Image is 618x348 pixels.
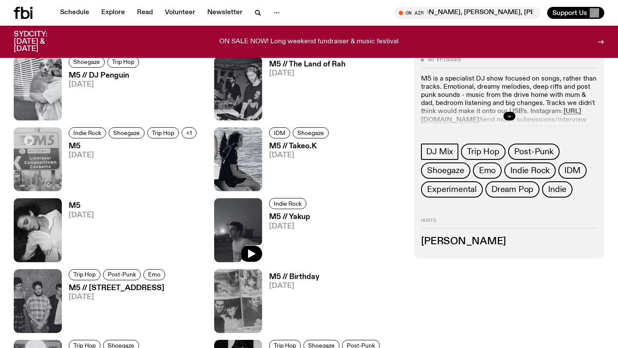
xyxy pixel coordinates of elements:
a: M5 // Takeo.K[DATE] [262,143,331,191]
h3: M5 // [STREET_ADDRESS] [69,285,168,292]
span: Emo [148,271,161,278]
a: M5 // [STREET_ADDRESS][DATE] [62,285,168,333]
span: 40 episodes [428,57,461,62]
a: Indie Rock [269,198,306,209]
a: Experimental [421,181,483,198]
a: Volunteer [160,7,200,19]
span: Shoegaze [113,129,140,136]
a: Explore [96,7,130,19]
a: Emo [473,162,502,179]
span: Experimental [427,185,477,194]
a: Indie [542,181,573,198]
span: Dream Pop [491,185,533,194]
span: IDM [564,166,580,175]
a: Schedule [55,7,94,19]
a: Trip Hop [147,127,179,138]
h3: M5 // Yakup [269,213,310,221]
a: M5[DATE] [62,202,94,262]
h3: [PERSON_NAME] [421,237,597,246]
a: M5[DATE] [62,143,199,191]
span: +1 [186,129,192,136]
a: Trip Hop [461,144,505,160]
a: M5 // The Land of Rah[DATE] [262,61,345,120]
span: Trip Hop [467,147,499,156]
a: DJ Mix [421,144,458,160]
span: [DATE] [69,81,142,88]
a: Post-Punk [103,269,141,280]
span: Trip Hop [73,271,96,278]
span: Post-Punk [108,271,136,278]
span: [DATE] [69,212,94,219]
a: Read [132,7,158,19]
span: IDM [274,129,285,136]
span: Indie [548,185,566,194]
a: IDM [558,162,586,179]
h3: M5 // Takeo.K [269,143,331,150]
a: M5 // Birthday[DATE] [262,273,319,333]
span: Trip Hop [112,59,134,65]
span: Shoegaze [427,166,464,175]
a: Shoegaze [69,57,105,68]
a: Trip Hop [69,269,100,280]
span: Post-Punk [514,147,554,156]
a: Emo [143,269,165,280]
a: Post-Punk [508,144,560,160]
a: M5 // Yakup[DATE] [262,213,310,262]
h2: Hosts [421,218,597,228]
a: Indie Rock [69,127,106,138]
a: Shoegaze [421,162,470,179]
h3: SYDCITY: [DATE] & [DATE] [14,31,69,53]
a: Shoegaze [109,127,145,138]
span: [DATE] [69,152,199,159]
a: M5 // DJ Penguin[DATE] [62,72,142,120]
a: Dream Pop [485,181,539,198]
h3: M5 [69,143,199,150]
span: Indie Rock [510,166,550,175]
span: [DATE] [69,294,168,301]
h3: M5 [69,202,94,210]
span: Indie Rock [73,129,101,136]
h3: M5 // The Land of Rah [269,61,345,68]
a: Shoegaze [293,127,329,138]
h3: M5 // DJ Penguin [69,72,142,79]
span: Shoegaze [297,129,324,136]
button: Support Us [547,7,604,19]
a: Indie Rock [504,162,556,179]
button: +1 [182,127,197,138]
button: On AirThe Playlist with [PERSON_NAME], [PERSON_NAME], [PERSON_NAME], [PERSON_NAME], and Raf [394,7,540,19]
span: Indie Rock [274,201,302,207]
span: [DATE] [269,282,319,290]
span: Emo [479,166,496,175]
span: Trip Hop [152,129,174,136]
a: IDM [269,127,290,138]
span: [DATE] [269,70,345,77]
a: Newsletter [202,7,248,19]
span: Shoegaze [73,59,100,65]
p: M5 is a specialist DJ show focused on songs, rather than tracks. Emotional, dreamy melodies, deep... [421,75,597,141]
a: Trip Hop [107,57,139,68]
p: ON SALE NOW! Long weekend fundraiser & music festival [219,38,399,46]
span: [DATE] [269,223,310,230]
span: DJ Mix [426,147,453,156]
span: Support Us [552,9,587,17]
span: [DATE] [269,152,331,159]
h3: M5 // Birthday [269,273,319,281]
